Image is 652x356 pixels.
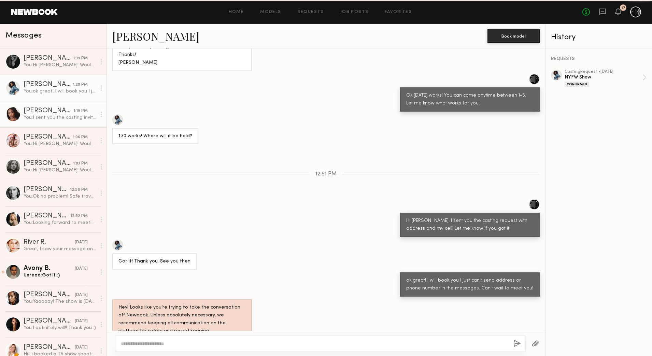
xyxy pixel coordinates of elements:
div: 1:06 PM [73,134,88,141]
div: NYFW Show [565,74,642,81]
a: Home [229,10,244,14]
div: [PERSON_NAME] [24,186,70,193]
div: [PERSON_NAME] [24,134,73,141]
div: [PERSON_NAME] [24,291,75,298]
div: You: Hi [PERSON_NAME]! Would love to have you for my show are you available [DATE] or [DATE] betw... [24,62,96,68]
div: Ok [DATE] works! You can come anytime between 1-5. Let me know what works for you! [406,92,534,108]
div: [DATE] [75,344,88,351]
div: 1:03 PM [73,160,88,167]
div: You: I definitely will!! Thank you :) [24,325,96,331]
div: History [551,33,647,41]
span: 12:51 PM [315,171,337,177]
a: Job Posts [340,10,369,14]
a: Favorites [385,10,412,14]
div: REQUESTS [551,57,647,61]
div: 1:19 PM [73,108,88,114]
div: You: Looking forward to meeting you! [24,219,96,226]
div: [PERSON_NAME] [24,55,73,62]
a: Models [260,10,281,14]
div: ok great! I will book you I just can't send address or phone number in the messages. Can't wait t... [406,277,534,293]
div: You: ok great! I will book you I just can't send address or phone number in the messages. Can't w... [24,88,96,95]
div: [DATE] [75,266,88,272]
div: 1:30 works! Where will it be held? [118,132,192,140]
a: Requests [298,10,324,14]
div: [PERSON_NAME] [24,160,73,167]
button: Book model [487,29,540,43]
div: You: Ok no problem! Safe travels! [24,193,96,200]
div: [PERSON_NAME] [24,318,75,325]
div: You: Hi [PERSON_NAME]! Would love to have you for my show are you available [DATE] or Sun between... [24,141,96,147]
div: [PERSON_NAME] [24,344,75,351]
div: 12:52 PM [70,213,88,219]
div: 12:58 PM [70,187,88,193]
div: Hi [PERSON_NAME]! I sent you the casting request with address and my cell! Let me know if you got... [406,217,534,233]
div: 17 [621,6,625,10]
div: Great, I saw your message on Instagram too. See you [DATE]! [24,246,96,252]
div: [PERSON_NAME] [24,81,73,88]
span: Messages [5,32,42,40]
div: [PERSON_NAME] [24,108,73,114]
div: casting Request • [DATE] [565,70,642,74]
div: Confirmed [565,82,589,87]
div: [DATE] [75,318,88,325]
div: 1:20 PM [73,82,88,88]
div: 1:39 PM [73,55,88,62]
div: Hey! Looks like you’re trying to take the conversation off Newbook. Unless absolutely necessary, ... [118,304,246,335]
div: [PERSON_NAME] [24,213,70,219]
a: [PERSON_NAME] [112,29,199,43]
div: Unread: Got it :) [24,272,96,279]
a: Book model [487,33,540,39]
div: Avony B. [24,265,75,272]
div: [DATE] [75,239,88,246]
div: River R. [24,239,75,246]
div: You: Hi [PERSON_NAME]! Would love to have you for my show are you available [DATE] or Sun between... [24,167,96,173]
div: Got it! Thank you. See you then [118,258,190,266]
div: [DATE] [75,292,88,298]
div: You: Yaaaaay! The show is [DATE] 4pm. Its a really short show. Are you free that day? [24,298,96,305]
div: You: I sent you the casting invite with the address on it. Can you come by [DATE] or [DATE] betwe... [24,114,96,121]
a: castingRequest •[DATE]NYFW ShowConfirmed [565,70,647,87]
